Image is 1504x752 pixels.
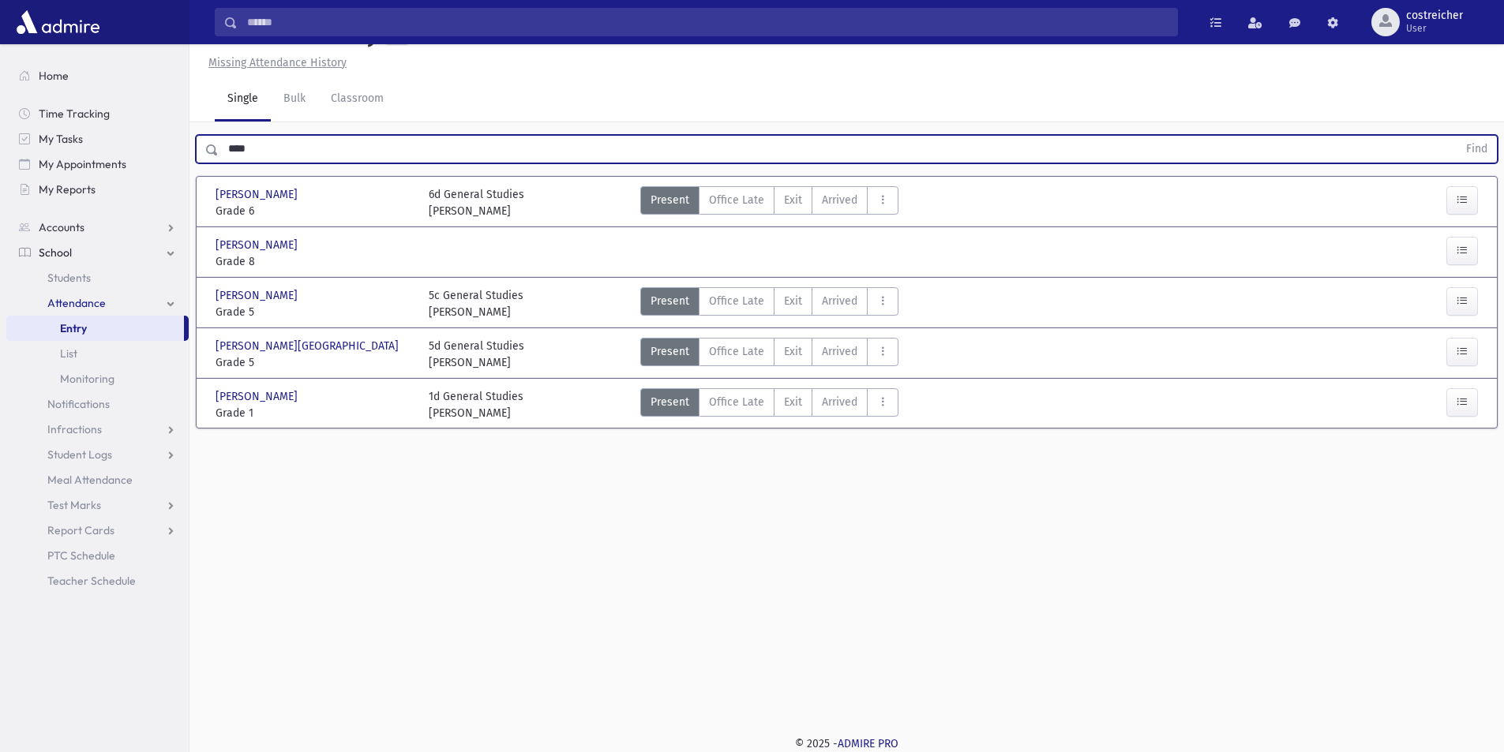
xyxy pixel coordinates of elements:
[651,293,689,309] span: Present
[271,77,318,122] a: Bulk
[47,498,101,512] span: Test Marks
[208,56,347,69] u: Missing Attendance History
[6,492,189,518] a: Test Marks
[709,293,764,309] span: Office Late
[651,192,689,208] span: Present
[709,343,764,360] span: Office Late
[216,405,413,421] span: Grade 1
[822,192,857,208] span: Arrived
[216,338,402,354] span: [PERSON_NAME][GEOGRAPHIC_DATA]
[6,366,189,391] a: Monitoring
[47,473,133,487] span: Meal Attendance
[47,296,106,310] span: Attendance
[6,152,189,177] a: My Appointments
[1406,9,1463,22] span: costreicher
[39,245,72,260] span: School
[216,237,301,253] span: [PERSON_NAME]
[238,8,1177,36] input: Search
[709,394,764,410] span: Office Late
[6,467,189,492] a: Meal Attendance
[215,735,1479,752] div: © 2025 -
[784,394,802,410] span: Exit
[39,69,69,83] span: Home
[216,186,301,203] span: [PERSON_NAME]
[640,388,898,421] div: AttTypes
[39,132,83,146] span: My Tasks
[47,447,112,462] span: Student Logs
[39,182,96,196] span: My Reports
[6,265,189,290] a: Students
[822,293,857,309] span: Arrived
[39,107,110,121] span: Time Tracking
[6,101,189,126] a: Time Tracking
[822,394,857,410] span: Arrived
[39,157,126,171] span: My Appointments
[429,388,523,421] div: 1d General Studies [PERSON_NAME]
[6,316,184,341] a: Entry
[47,271,91,285] span: Students
[6,215,189,240] a: Accounts
[429,287,523,320] div: 5c General Studies [PERSON_NAME]
[709,192,764,208] span: Office Late
[6,63,189,88] a: Home
[60,372,114,386] span: Monitoring
[6,177,189,202] a: My Reports
[640,338,898,371] div: AttTypes
[215,77,271,122] a: Single
[6,341,189,366] a: List
[429,338,524,371] div: 5d General Studies [PERSON_NAME]
[6,518,189,543] a: Report Cards
[47,422,102,436] span: Infractions
[216,203,413,219] span: Grade 6
[6,568,189,593] a: Teacher Schedule
[60,346,77,361] span: List
[39,220,84,234] span: Accounts
[202,56,347,69] a: Missing Attendance History
[640,287,898,320] div: AttTypes
[784,293,802,309] span: Exit
[6,391,189,417] a: Notifications
[6,417,189,442] a: Infractions
[784,343,802,360] span: Exit
[6,126,189,152] a: My Tasks
[6,290,189,316] a: Attendance
[216,354,413,371] span: Grade 5
[216,253,413,270] span: Grade 8
[651,394,689,410] span: Present
[216,304,413,320] span: Grade 5
[1457,136,1497,163] button: Find
[822,343,857,360] span: Arrived
[429,186,524,219] div: 6d General Studies [PERSON_NAME]
[47,397,110,411] span: Notifications
[784,192,802,208] span: Exit
[216,388,301,405] span: [PERSON_NAME]
[6,543,189,568] a: PTC Schedule
[640,186,898,219] div: AttTypes
[47,548,115,563] span: PTC Schedule
[6,442,189,467] a: Student Logs
[47,523,114,537] span: Report Cards
[318,77,396,122] a: Classroom
[651,343,689,360] span: Present
[6,240,189,265] a: School
[47,574,136,588] span: Teacher Schedule
[216,287,301,304] span: [PERSON_NAME]
[1406,22,1463,35] span: User
[13,6,103,38] img: AdmirePro
[60,321,87,335] span: Entry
